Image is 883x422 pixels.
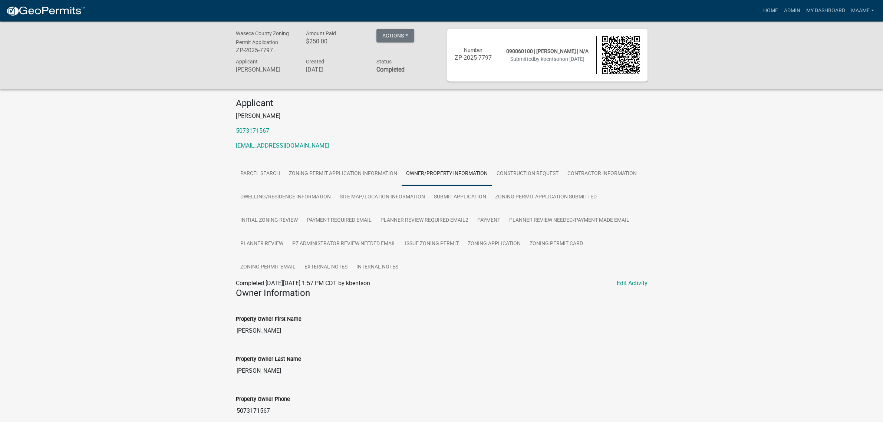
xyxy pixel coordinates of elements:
[376,29,414,42] button: Actions
[236,98,648,109] h4: Applicant
[236,112,648,121] p: [PERSON_NAME]
[236,357,301,362] label: Property Owner Last Name
[848,4,877,18] a: Maame
[236,185,335,209] a: Dwelling/Residence Information
[525,232,587,256] a: Zoning Permit Card
[236,30,289,45] span: Waseca County Zoning Permit Application
[306,30,336,36] span: Amount Paid
[505,209,634,233] a: Planner Review Needed/Payment Made Email
[803,4,848,18] a: My Dashboard
[455,54,492,61] h6: ZP-2025-7797
[300,255,352,279] a: External Notes
[491,185,601,209] a: Zoning Permit Application Submitted
[236,397,290,402] label: Property Owner Phone
[617,279,648,288] a: Edit Activity
[760,4,781,18] a: Home
[335,185,429,209] a: Site Map/Location Information
[401,232,463,256] a: Issue Zoning Permit
[306,66,365,73] h6: [DATE]
[376,59,392,65] span: Status
[236,280,370,287] span: Completed [DATE][DATE] 1:57 PM CDT by kbentson
[236,59,258,65] span: Applicant
[376,209,473,233] a: Planner Review Required Email2
[236,255,300,279] a: Zoning Permit Email
[429,185,491,209] a: Submit Application
[236,288,648,299] h4: Owner Information
[306,38,365,45] h6: $250.00
[402,162,492,186] a: Owner/Property Information
[473,209,505,233] a: Payment
[464,47,482,53] span: Number
[352,255,403,279] a: Internal Notes
[602,36,640,74] img: QR code
[284,162,402,186] a: Zoning Permit Application Information
[506,48,589,54] span: 090060100 | [PERSON_NAME] | N/A
[236,142,329,149] a: [EMAIL_ADDRESS][DOMAIN_NAME]
[563,162,641,186] a: Contractor Information
[302,209,376,233] a: Payment Required Email
[236,127,269,134] a: 5073171567
[492,162,563,186] a: Construction Request
[236,47,295,54] h6: ZP-2025-7797
[236,66,295,73] h6: [PERSON_NAME]
[236,317,302,322] label: Property Owner First Name
[376,66,405,73] strong: Completed
[510,56,584,62] span: Submitted on [DATE]
[236,162,284,186] a: Parcel search
[236,232,288,256] a: Planner Review
[288,232,401,256] a: PZ Administrator Review Needed Email
[534,56,562,62] span: by kbentson
[781,4,803,18] a: Admin
[236,209,302,233] a: Initial Zoning Review
[306,59,324,65] span: Created
[463,232,525,256] a: Zoning Application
